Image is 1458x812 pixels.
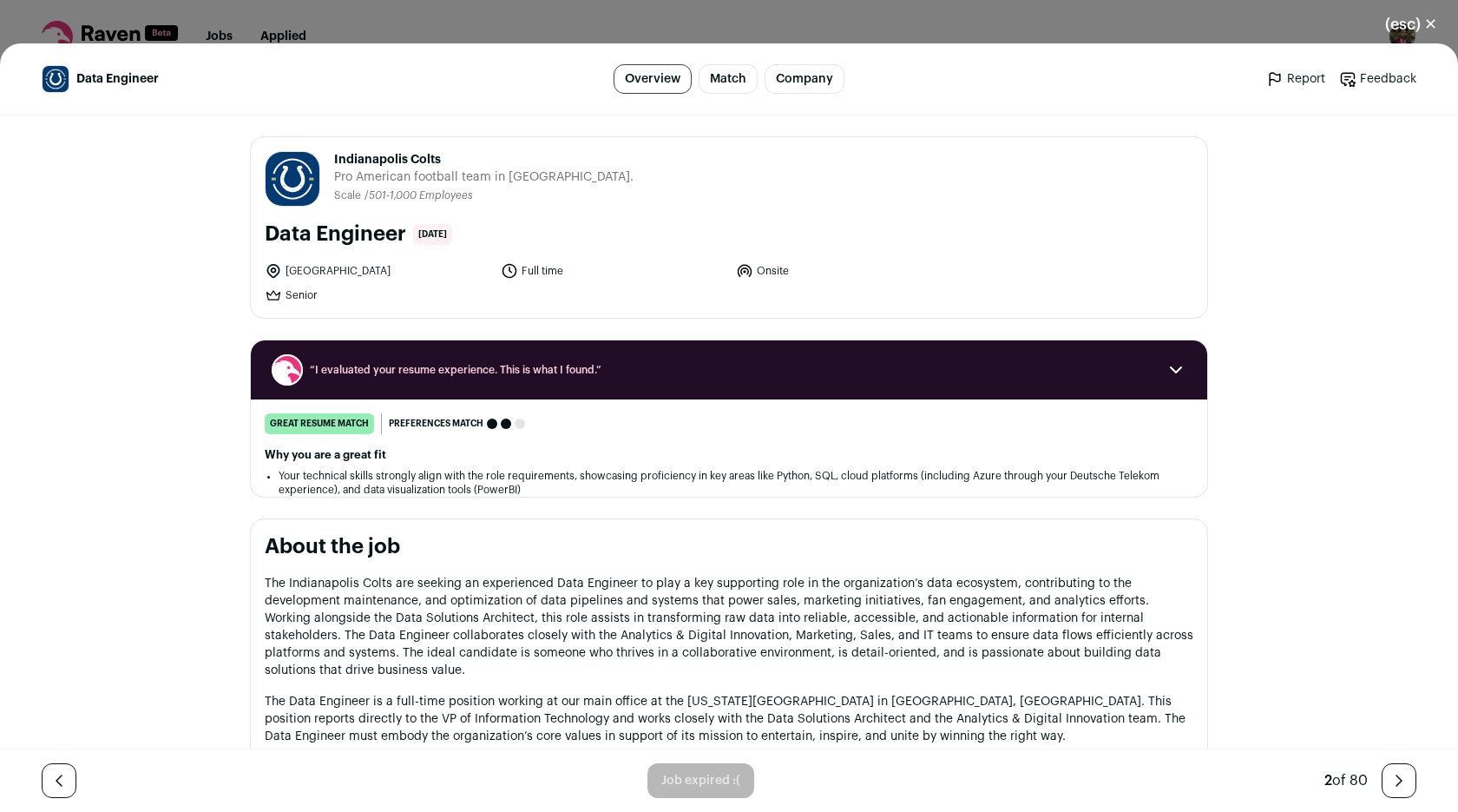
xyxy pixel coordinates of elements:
[76,70,159,88] span: Data Engineer
[334,168,634,186] span: Pro American football team in [GEOGRAPHIC_DATA].
[265,448,1193,462] h2: Why you are a great fit
[364,189,473,202] li: /
[334,189,364,202] li: Scale
[1339,70,1416,88] a: Feedback
[310,363,1148,377] span: “I evaluated your resume experience. This is what I found.”
[265,533,1193,561] h2: About the job
[265,287,490,304] li: Senior
[614,64,692,94] a: Overview
[266,152,319,206] img: f248fdd01f025337c8a70061b0e06429a1b940b2c32113fea20e102592f6512f.jpg
[279,469,1179,497] li: Your technical skills strongly align with the role requirements, showcasing proficiency in key ar...
[736,262,962,280] li: Onsite
[765,64,844,94] a: Company
[265,575,1193,679] p: The Indianapolis Colts are seeking an experienced Data Engineer to play a key supporting role in ...
[265,413,374,434] div: great resume match
[334,151,634,168] span: Indianapolis Colts
[369,190,473,201] span: 501-1,000 Employees
[1324,774,1332,788] span: 2
[265,221,406,248] h1: Data Engineer
[265,693,1193,745] p: The Data Engineer is a full-time position working at our main office at the [US_STATE][GEOGRAPHIC...
[1324,770,1368,791] div: of 80
[1266,70,1325,88] a: Report
[1364,5,1458,43] button: Close modal
[265,262,490,280] li: [GEOGRAPHIC_DATA]
[501,262,726,280] li: Full time
[413,224,452,245] span: [DATE]
[43,66,69,92] img: f248fdd01f025337c8a70061b0e06429a1b940b2c32113fea20e102592f6512f.jpg
[699,64,758,94] a: Match
[389,415,483,432] span: Preferences match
